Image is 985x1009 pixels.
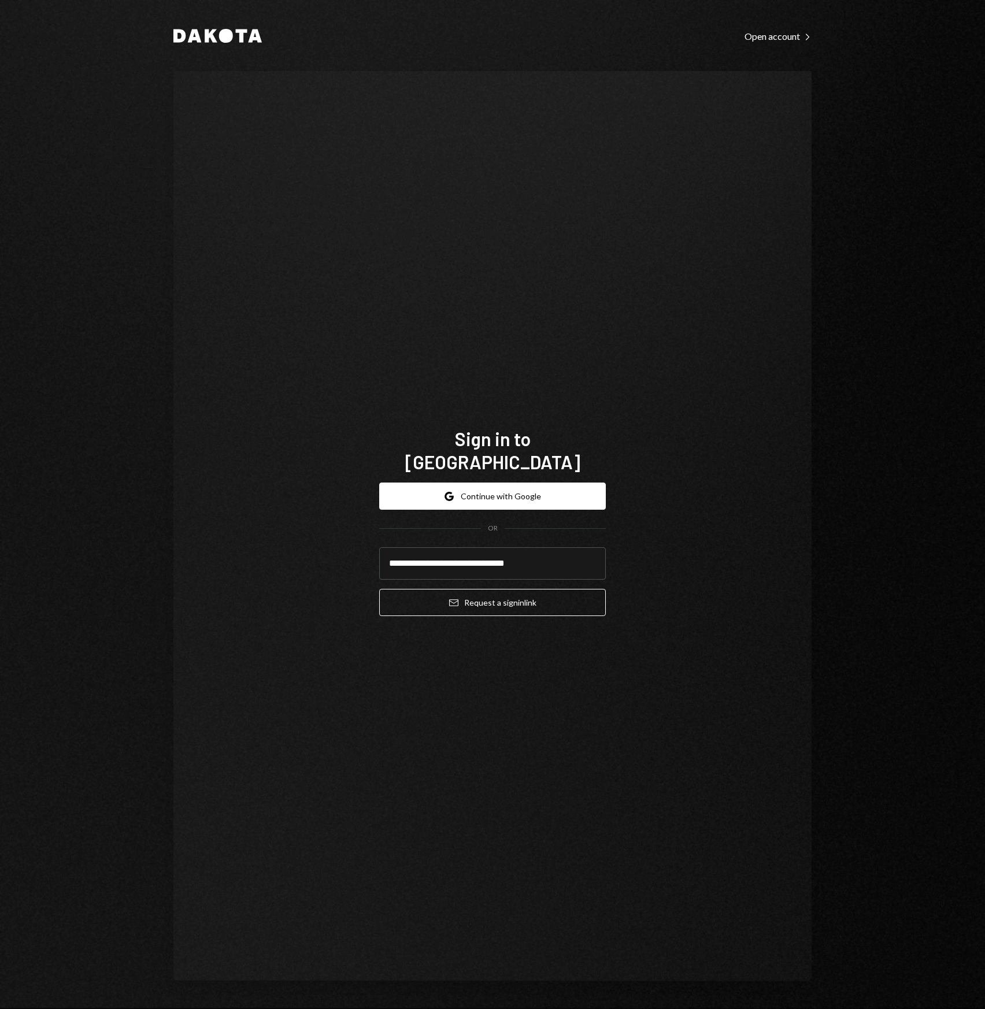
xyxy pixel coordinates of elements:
h1: Sign in to [GEOGRAPHIC_DATA] [379,427,606,473]
div: Open account [745,31,812,42]
div: OR [488,524,498,533]
a: Open account [745,29,812,42]
button: Request a signinlink [379,589,606,616]
button: Continue with Google [379,483,606,510]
